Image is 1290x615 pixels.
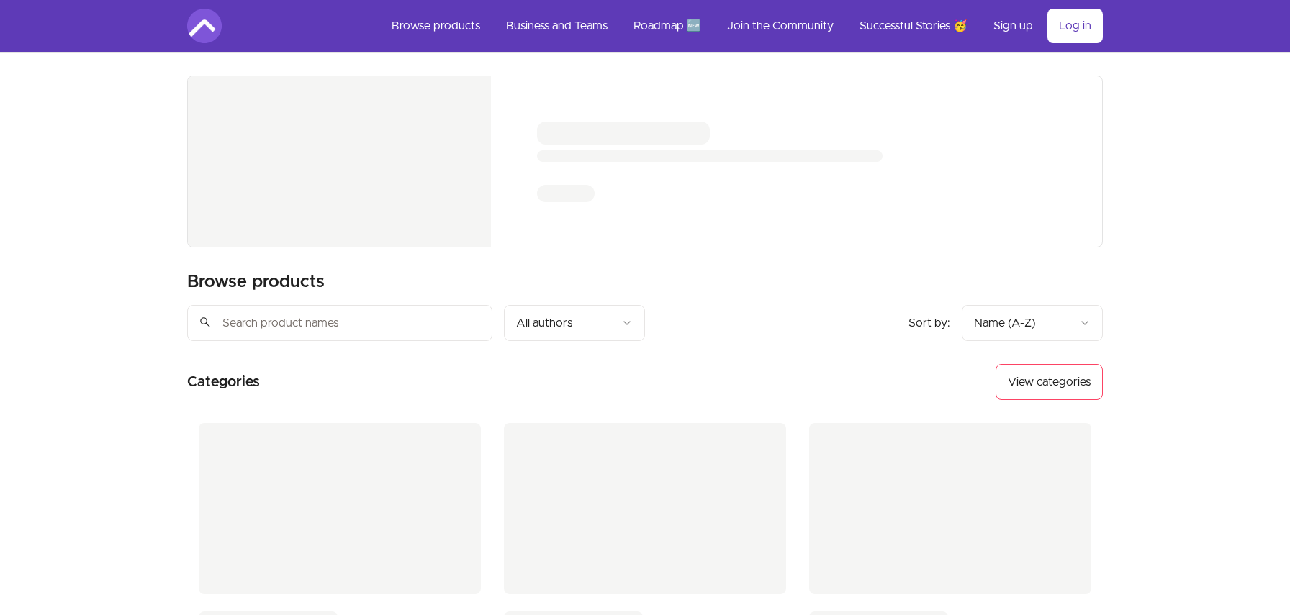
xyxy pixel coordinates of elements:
button: View categories [996,364,1103,400]
a: Roadmap 🆕 [622,9,713,43]
a: Successful Stories 🥳 [848,9,979,43]
nav: Main [380,9,1103,43]
a: Sign up [982,9,1045,43]
span: search [199,312,212,332]
button: Product sort options [962,305,1103,341]
a: Browse products [380,9,492,43]
span: Sort by: [908,317,950,329]
button: Filter by author [504,305,645,341]
h2: Categories [187,364,260,400]
h2: Browse products [187,270,325,293]
a: Business and Teams [495,9,619,43]
img: Amigoscode logo [187,9,222,43]
input: Search product names [187,305,492,341]
a: Join the Community [716,9,845,43]
a: Log in [1047,9,1103,43]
